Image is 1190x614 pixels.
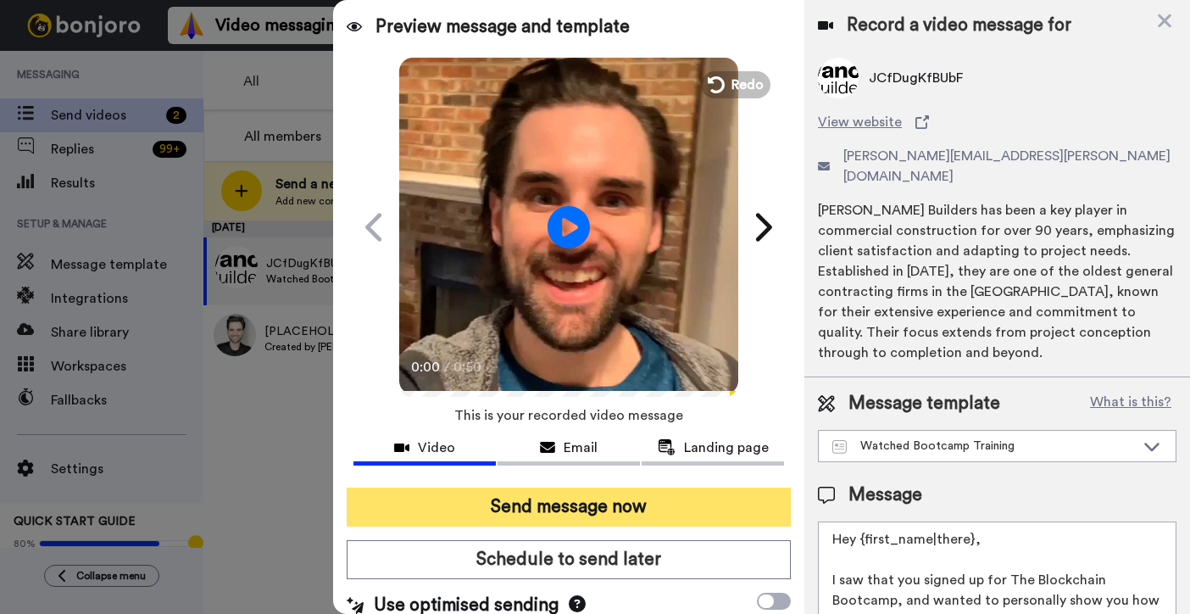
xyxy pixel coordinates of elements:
[848,483,922,508] span: Message
[832,440,847,454] img: Message-temps.svg
[418,438,455,458] span: Video
[684,438,769,458] span: Landing page
[454,397,683,434] span: This is your recorded video message
[444,357,450,377] span: /
[564,438,598,458] span: Email
[1085,391,1176,416] button: What is this?
[832,438,1135,455] div: Watched Bootcamp Training
[848,391,1000,416] span: Message template
[453,357,483,377] span: 0:50
[818,112,902,132] span: View website
[347,540,791,579] button: Schedule to send later
[347,488,791,527] button: Send message now
[818,200,1176,363] div: [PERSON_NAME] Builders has been a key player in commercial construction for over 90 years, emphas...
[843,146,1176,187] span: [PERSON_NAME][EMAIL_ADDRESS][PERSON_NAME][DOMAIN_NAME]
[818,112,1176,132] a: View website
[411,357,441,377] span: 0:00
